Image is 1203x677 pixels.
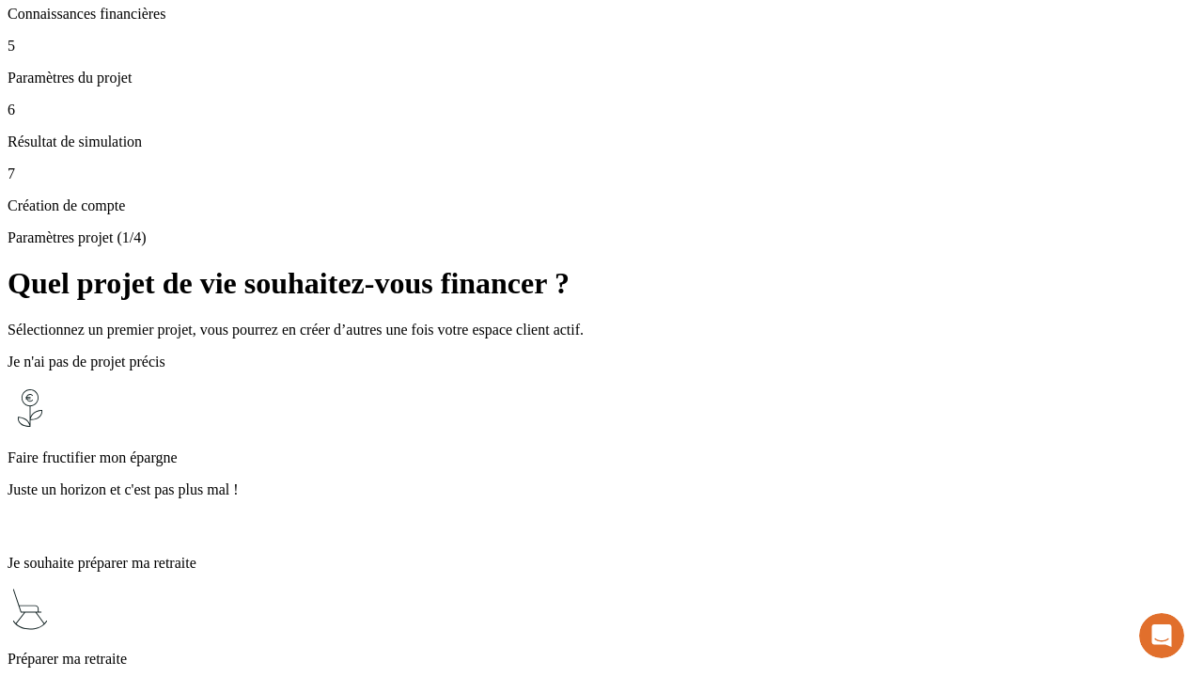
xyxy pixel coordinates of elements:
[8,322,584,338] span: Sélectionnez un premier projet, vous pourrez en créer d’autres une fois votre espace client actif.
[8,102,1195,118] p: 6
[8,266,1195,301] h1: Quel projet de vie souhaitez-vous financer ?
[8,134,1195,150] p: Résultat de simulation
[8,481,1195,498] p: Juste un horizon et c'est pas plus mal !
[8,6,1195,23] p: Connaissances financières
[8,38,1195,55] p: 5
[8,651,1195,668] p: Préparer ma retraite
[8,354,1195,370] p: Je n'ai pas de projet précis
[8,70,1195,87] p: Paramètres du projet
[8,555,1195,572] p: Je souhaite préparer ma retraite
[1139,613,1184,658] iframe: Intercom live chat
[8,197,1195,214] p: Création de compte
[8,165,1195,182] p: 7
[8,449,1195,466] p: Faire fructifier mon épargne
[8,229,1195,246] p: Paramètres projet (1/4)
